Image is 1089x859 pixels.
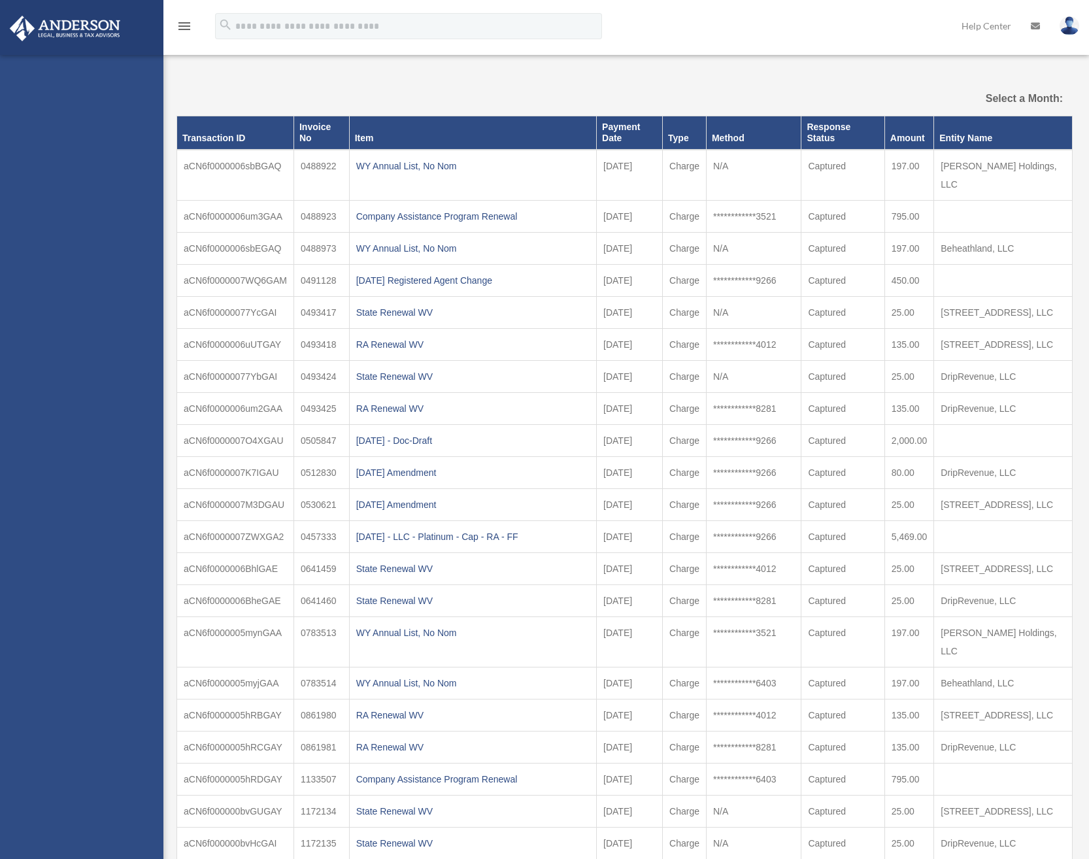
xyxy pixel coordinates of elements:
td: [PERSON_NAME] Holdings, LLC [934,150,1073,201]
div: WY Annual List, No Nom [356,624,590,642]
td: [DATE] [597,200,663,232]
td: 1133507 [293,763,349,795]
th: Entity Name [934,116,1073,150]
td: [DATE] [597,232,663,264]
th: Payment Date [597,116,663,150]
div: [DATE] - LLC - Platinum - Cap - RA - FF [356,528,590,546]
div: [DATE] - Doc-Draft [356,431,590,450]
td: aCN6f00000077YbGAI [177,360,294,392]
td: 25.00 [884,584,934,616]
td: 450.00 [884,264,934,296]
td: 25.00 [884,360,934,392]
td: 0861980 [293,699,349,731]
td: Charge [663,456,707,488]
td: 25.00 [884,488,934,520]
td: [STREET_ADDRESS], LLC [934,488,1073,520]
div: RA Renewal WV [356,335,590,354]
td: Charge [663,827,707,859]
td: 25.00 [884,296,934,328]
td: 0491128 [293,264,349,296]
td: Charge [663,731,707,763]
th: Invoice No [293,116,349,150]
td: Charge [663,552,707,584]
td: 0861981 [293,731,349,763]
td: Charge [663,795,707,827]
div: State Renewal WV [356,367,590,386]
td: Beheathland, LLC [934,667,1073,699]
td: [PERSON_NAME] Holdings, LLC [934,616,1073,667]
td: Charge [663,763,707,795]
th: Amount [884,116,934,150]
td: [DATE] [597,264,663,296]
th: Method [706,116,801,150]
td: Charge [663,150,707,201]
td: 197.00 [884,616,934,667]
td: aCN6f0000007K7IGAU [177,456,294,488]
td: [STREET_ADDRESS], LLC [934,795,1073,827]
th: Transaction ID [177,116,294,150]
div: State Renewal WV [356,802,590,820]
td: Captured [801,552,884,584]
td: Charge [663,328,707,360]
td: 135.00 [884,731,934,763]
td: DripRevenue, LLC [934,456,1073,488]
td: aCN6f0000007O4XGAU [177,424,294,456]
td: aCN6f0000005mynGAA [177,616,294,667]
td: aCN6f0000006sbEGAQ [177,232,294,264]
img: Anderson Advisors Platinum Portal [6,16,124,41]
td: Charge [663,200,707,232]
td: N/A [706,795,801,827]
td: Charge [663,360,707,392]
td: [DATE] [597,731,663,763]
td: [DATE] [597,699,663,731]
td: 0488922 [293,150,349,201]
th: Item [349,116,596,150]
td: Charge [663,520,707,552]
td: Captured [801,731,884,763]
td: 197.00 [884,667,934,699]
td: [DATE] [597,616,663,667]
div: State Renewal WV [356,592,590,610]
td: DripRevenue, LLC [934,827,1073,859]
td: [STREET_ADDRESS], LLC [934,296,1073,328]
td: Captured [801,667,884,699]
td: DripRevenue, LLC [934,731,1073,763]
td: Captured [801,795,884,827]
td: aCN6f0000005hRDGAY [177,763,294,795]
td: [DATE] [597,424,663,456]
td: 80.00 [884,456,934,488]
div: State Renewal WV [356,834,590,852]
td: 1172135 [293,827,349,859]
td: 197.00 [884,150,934,201]
div: RA Renewal WV [356,399,590,418]
td: Captured [801,488,884,520]
td: Captured [801,520,884,552]
td: Charge [663,232,707,264]
div: WY Annual List, No Nom [356,239,590,258]
td: [STREET_ADDRESS], LLC [934,328,1073,360]
td: 2,000.00 [884,424,934,456]
td: aCN6f0000006sbBGAQ [177,150,294,201]
td: Captured [801,763,884,795]
td: [STREET_ADDRESS], LLC [934,552,1073,584]
td: Charge [663,667,707,699]
td: N/A [706,232,801,264]
td: Captured [801,200,884,232]
td: [DATE] [597,296,663,328]
td: 0512830 [293,456,349,488]
td: [DATE] [597,552,663,584]
td: Captured [801,616,884,667]
td: Captured [801,584,884,616]
td: 25.00 [884,827,934,859]
td: [DATE] [597,392,663,424]
td: [DATE] [597,827,663,859]
td: 795.00 [884,200,934,232]
th: Response Status [801,116,884,150]
td: Beheathland, LLC [934,232,1073,264]
td: DripRevenue, LLC [934,392,1073,424]
td: aCN6f0000006um3GAA [177,200,294,232]
td: 135.00 [884,328,934,360]
td: aCN6f0000006BhlGAE [177,552,294,584]
td: 795.00 [884,763,934,795]
td: 0783514 [293,667,349,699]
